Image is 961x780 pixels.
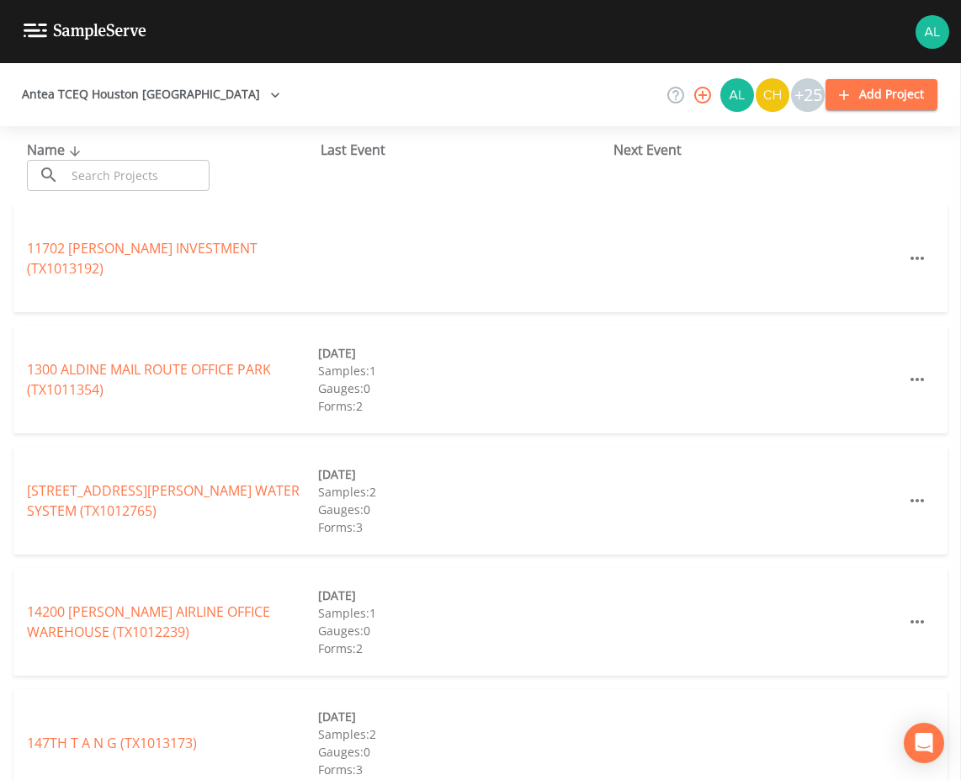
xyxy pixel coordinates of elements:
img: c74b8b8b1c7a9d34f67c5e0ca157ed15 [756,78,789,112]
div: Samples: 2 [318,725,609,743]
div: [DATE] [318,708,609,725]
div: Samples: 2 [318,483,609,501]
a: 1300 ALDINE MAIL ROUTE OFFICE PARK (TX1011354) [27,360,271,399]
input: Search Projects [66,160,210,191]
div: Forms: 2 [318,397,609,415]
a: [STREET_ADDRESS][PERSON_NAME] WATER SYSTEM (TX1012765) [27,481,300,520]
div: [DATE] [318,465,609,483]
button: Add Project [826,79,937,110]
div: Charles Medina [755,78,790,112]
div: Gauges: 0 [318,379,609,397]
a: 11702 [PERSON_NAME] INVESTMENT (TX1013192) [27,239,258,278]
div: [DATE] [318,586,609,604]
div: [DATE] [318,344,609,362]
div: Forms: 2 [318,639,609,657]
div: Gauges: 0 [318,622,609,639]
div: Gauges: 0 [318,743,609,761]
div: Next Event [613,140,907,160]
a: 147TH T A N G (TX1013173) [27,734,197,752]
img: 30a13df2a12044f58df5f6b7fda61338 [916,15,949,49]
div: Alaina Hahn [719,78,755,112]
div: Forms: 3 [318,761,609,778]
div: Last Event [321,140,614,160]
div: Samples: 1 [318,362,609,379]
div: Open Intercom Messenger [904,723,944,763]
img: 30a13df2a12044f58df5f6b7fda61338 [720,78,754,112]
div: +25 [791,78,825,112]
div: Gauges: 0 [318,501,609,518]
a: 14200 [PERSON_NAME] AIRLINE OFFICE WAREHOUSE (TX1012239) [27,602,270,641]
button: Antea TCEQ Houston [GEOGRAPHIC_DATA] [15,79,287,110]
span: Name [27,141,85,159]
img: logo [24,24,146,40]
div: Samples: 1 [318,604,609,622]
div: Forms: 3 [318,518,609,536]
